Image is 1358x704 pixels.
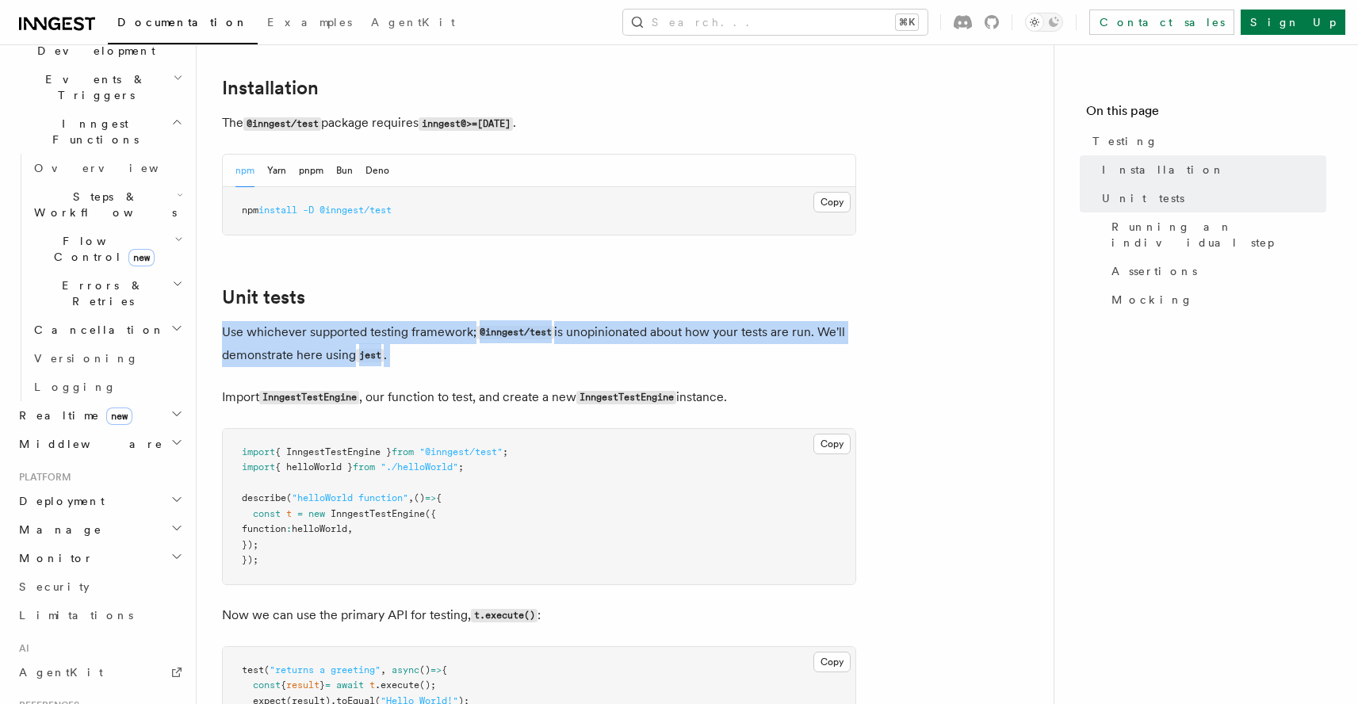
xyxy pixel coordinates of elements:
button: Flow Controlnew [28,227,186,271]
span: new [106,407,132,425]
span: ; [458,461,464,473]
a: Mocking [1105,285,1326,314]
code: @inngest/test [243,117,321,131]
button: Inngest Functions [13,109,186,154]
button: Errors & Retries [28,271,186,316]
a: Installation [1096,155,1326,184]
span: ; [503,446,508,457]
span: from [392,446,414,457]
a: Sign Up [1241,10,1345,35]
a: AgentKit [361,5,465,43]
span: , [381,664,386,675]
span: t [369,679,375,691]
span: { [436,492,442,503]
span: { helloWorld } [275,461,353,473]
span: const [253,508,281,519]
a: Examples [258,5,361,43]
span: { InngestTestEngine } [275,446,392,457]
a: AgentKit [13,658,186,687]
a: Unit tests [222,286,305,308]
span: import [242,461,275,473]
span: (); [419,679,436,691]
span: Versioning [34,352,139,365]
span: "./helloWorld" [381,461,458,473]
span: , [408,492,414,503]
h4: On this page [1086,101,1326,127]
span: "@inngest/test" [419,446,503,457]
span: { [442,664,447,675]
span: new [308,508,325,519]
span: () [419,664,430,675]
span: import [242,446,275,457]
button: Copy [813,652,851,672]
span: Documentation [117,16,248,29]
span: Manage [13,522,102,538]
span: "returns a greeting" [270,664,381,675]
button: Copy [813,434,851,454]
button: Cancellation [28,316,186,344]
span: ( [264,664,270,675]
span: Mocking [1111,292,1193,308]
span: Limitations [19,609,133,622]
a: Installation [222,77,319,99]
span: }); [242,554,258,565]
a: Limitations [13,601,186,629]
span: = [297,508,303,519]
button: Copy [813,192,851,212]
span: npm [242,205,258,216]
span: @inngest/test [319,205,392,216]
button: Deployment [13,487,186,515]
span: AgentKit [19,666,103,679]
span: => [425,492,436,503]
a: Security [13,572,186,601]
span: = [325,679,331,691]
span: const [253,679,281,691]
span: Testing [1092,133,1158,149]
button: Events & Triggers [13,65,186,109]
span: "helloWorld function" [292,492,408,503]
button: npm [235,155,254,187]
p: The package requires . [222,112,856,135]
span: test [242,664,264,675]
span: Middleware [13,436,163,452]
span: install [258,205,297,216]
a: Versioning [28,344,186,373]
span: Flow Control [28,233,174,265]
button: Middleware [13,430,186,458]
span: Realtime [13,407,132,423]
a: Unit tests [1096,184,1326,212]
p: Use whichever supported testing framework; is unopinionated about how your tests are run. We'll d... [222,321,856,367]
code: InngestTestEngine [576,391,676,404]
span: , [347,523,353,534]
span: ({ [425,508,436,519]
span: Errors & Retries [28,277,172,309]
span: : [286,523,292,534]
span: Steps & Workflows [28,189,177,220]
button: pnpm [299,155,323,187]
span: describe [242,492,286,503]
span: result [286,679,319,691]
span: async [392,664,419,675]
span: Events & Triggers [13,71,173,103]
button: Deno [365,155,389,187]
button: Realtimenew [13,401,186,430]
span: function [242,523,286,534]
code: jest [356,349,384,362]
span: new [128,249,155,266]
kbd: ⌘K [896,14,918,30]
a: Assertions [1105,257,1326,285]
button: Monitor [13,544,186,572]
span: helloWorld [292,523,347,534]
button: Search...⌘K [623,10,928,35]
span: Cancellation [28,322,165,338]
span: Monitor [13,550,94,566]
button: Yarn [267,155,286,187]
span: Platform [13,471,71,484]
span: ( [286,492,292,503]
p: Now we can use the primary API for testing, : [222,604,856,627]
span: { [281,679,286,691]
a: Contact sales [1089,10,1234,35]
p: Import , our function to test, and create a new instance. [222,386,856,409]
span: await [336,679,364,691]
span: Inngest Functions [13,116,171,147]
